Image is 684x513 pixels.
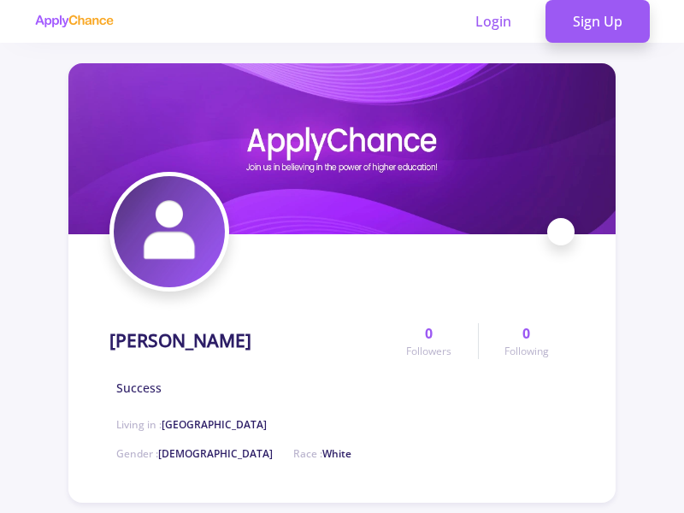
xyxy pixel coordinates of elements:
a: 0Following [478,323,575,359]
span: Living in : [116,417,267,432]
span: [DEMOGRAPHIC_DATA] [158,446,273,461]
a: 0Followers [380,323,477,359]
span: [GEOGRAPHIC_DATA] [162,417,267,432]
img: Maryam Karimiavatar [114,176,225,287]
h1: [PERSON_NAME] [109,330,251,351]
span: Following [504,344,549,359]
span: Success [116,379,162,397]
span: 0 [425,323,433,344]
span: White [322,446,351,461]
img: Maryam Karimicover image [68,63,616,234]
span: 0 [522,323,530,344]
span: Gender : [116,446,273,461]
span: Race : [293,446,351,461]
span: Followers [406,344,451,359]
img: applychance logo text only [34,15,114,28]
